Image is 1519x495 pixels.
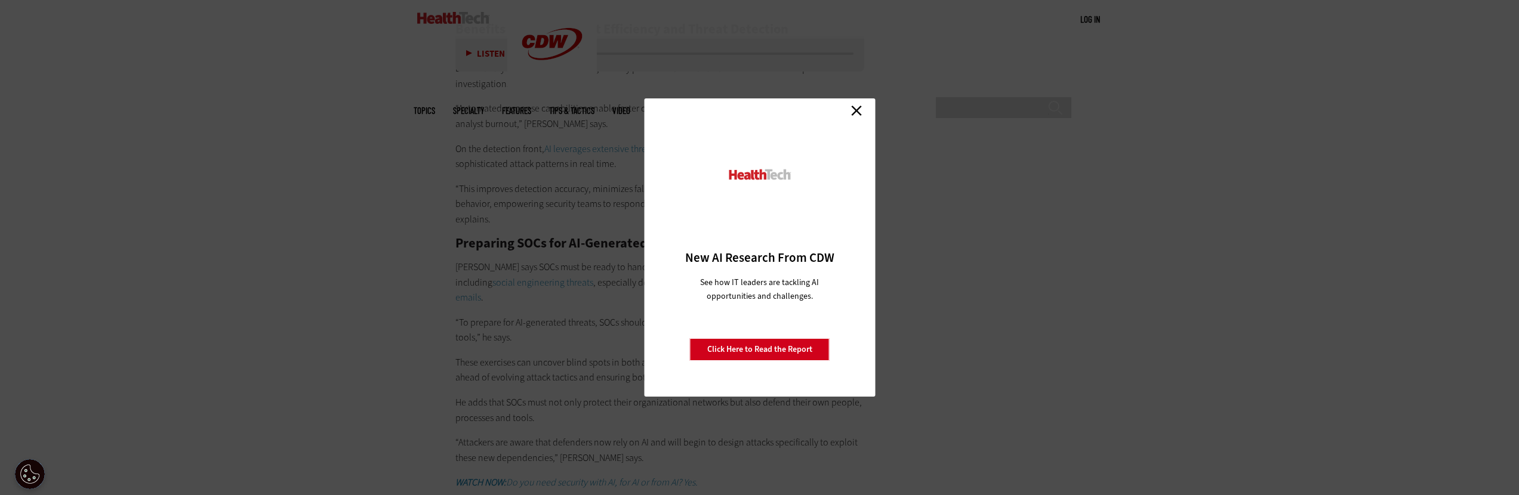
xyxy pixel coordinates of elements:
div: Cookie Settings [15,459,45,489]
img: HealthTech_0.png [727,168,792,181]
p: See how IT leaders are tackling AI opportunities and challenges. [686,276,833,303]
button: Open Preferences [15,459,45,489]
a: Close [848,101,865,119]
h3: New AI Research From CDW [665,249,854,266]
a: Click Here to Read the Report [690,338,830,361]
